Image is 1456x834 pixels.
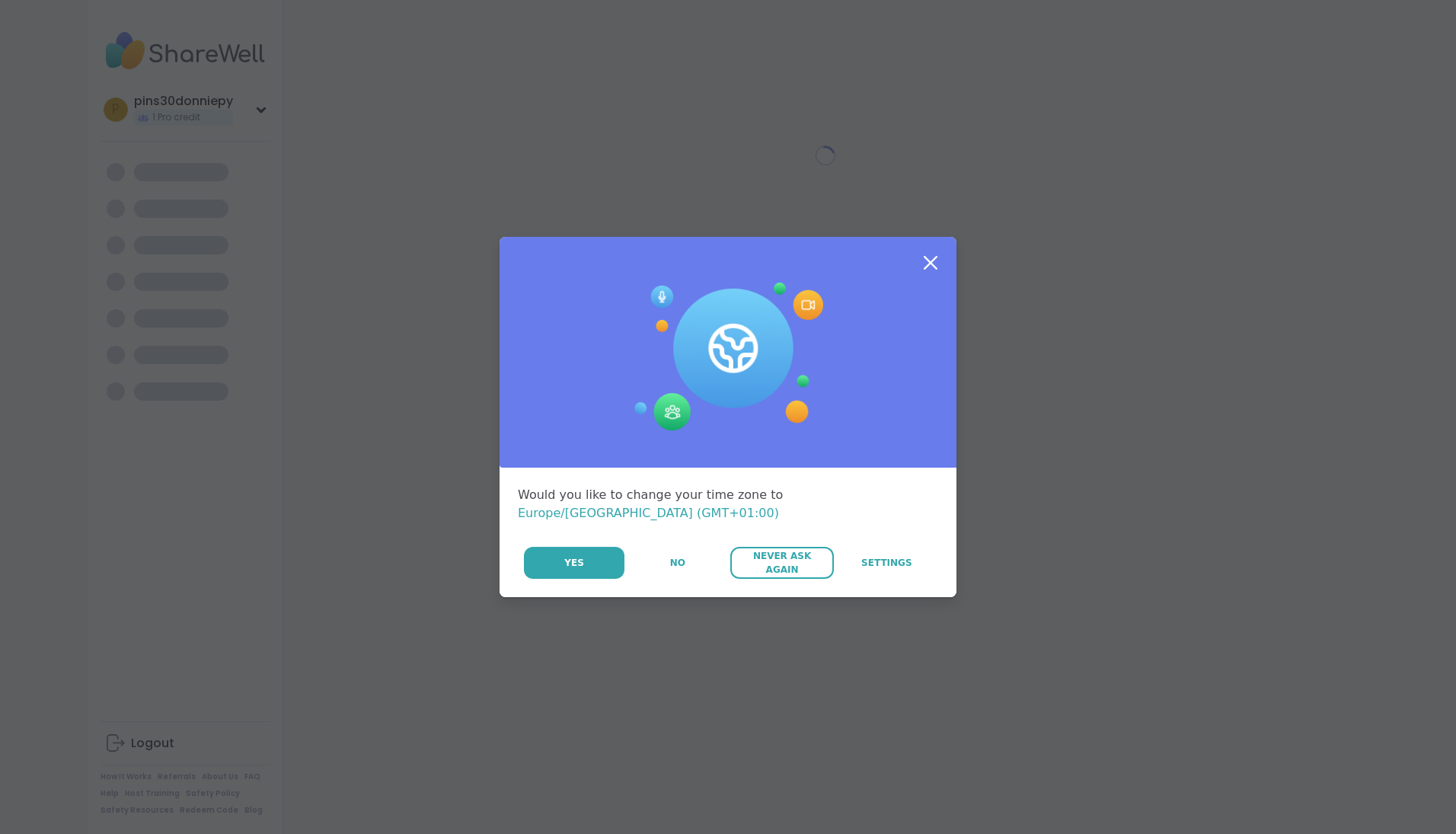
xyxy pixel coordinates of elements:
div: Would you like to change your time zone to [518,486,938,522]
button: Yes [524,547,624,579]
button: Never Ask Again [730,547,833,579]
span: No [670,556,685,570]
span: Europe/[GEOGRAPHIC_DATA] (GMT+01:00) [518,506,779,520]
img: Session Experience [633,283,823,432]
span: Settings [861,556,912,570]
a: Settings [835,547,938,579]
span: Never Ask Again [738,549,825,577]
span: Yes [564,556,584,570]
button: No [626,547,729,579]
